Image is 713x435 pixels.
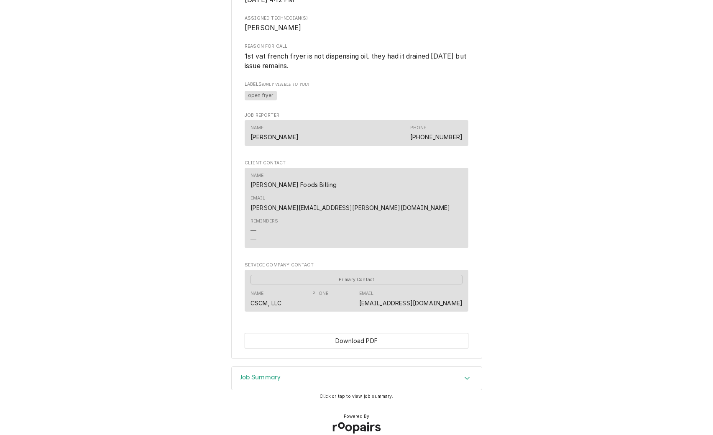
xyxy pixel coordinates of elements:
[245,81,468,102] div: [object Object]
[245,333,468,348] button: Download PDF
[250,125,299,141] div: Name
[250,195,450,212] div: Email
[250,299,281,307] div: CSCM, LLC
[250,226,256,235] div: —
[245,168,468,248] div: Contact
[245,81,468,88] span: Labels
[245,270,468,312] div: Contact
[245,15,468,22] span: Assigned Technician(s)
[245,160,468,166] span: Client Contact
[245,112,468,150] div: Job Reporter
[250,290,281,307] div: Name
[250,180,337,189] div: [PERSON_NAME] Foods Billing
[359,290,374,297] div: Email
[231,366,482,391] div: Job Summary
[250,133,299,141] div: [PERSON_NAME]
[250,218,278,225] div: Reminders
[250,172,337,189] div: Name
[245,262,468,315] div: Service Company Contact
[262,82,309,87] span: (Only Visible to You)
[312,290,329,297] div: Phone
[245,333,468,348] div: Button Group
[344,413,370,420] span: Powered By
[245,43,468,71] div: Reason For Call
[245,262,468,269] span: Service Company Contact
[245,24,301,32] span: [PERSON_NAME]
[245,15,468,33] div: Assigned Technician(s)
[232,367,482,390] div: Accordion Header
[245,160,468,251] div: Client Contact
[245,51,468,71] span: Reason For Call
[250,195,265,202] div: Email
[410,133,463,141] a: [PHONE_NUMBER]
[410,125,427,131] div: Phone
[245,23,468,33] span: Assigned Technician(s)
[245,168,468,251] div: Client Contact List
[250,274,463,284] div: Primary
[250,275,463,284] span: Primary Contact
[245,270,468,315] div: Service Company Contact List
[250,172,264,179] div: Name
[245,91,277,101] span: open fryer
[250,235,256,243] div: —
[245,120,468,149] div: Job Reporter List
[245,90,468,102] span: [object Object]
[359,290,463,307] div: Email
[232,367,482,390] button: Accordion Details Expand Trigger
[245,112,468,119] span: Job Reporter
[359,299,463,307] a: [EMAIL_ADDRESS][DOMAIN_NAME]
[245,333,468,348] div: Button Group Row
[240,374,281,381] h3: Job Summary
[312,290,329,307] div: Phone
[250,125,264,131] div: Name
[250,218,278,243] div: Reminders
[245,120,468,146] div: Contact
[250,290,264,297] div: Name
[250,204,450,211] a: [PERSON_NAME][EMAIL_ADDRESS][PERSON_NAME][DOMAIN_NAME]
[245,52,468,70] span: 1st vat french fryer is not dispensing oil. they had it drained [DATE] but issue remains.
[245,43,468,50] span: Reason For Call
[319,394,393,399] span: Click or tap to view job summary.
[410,125,463,141] div: Phone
